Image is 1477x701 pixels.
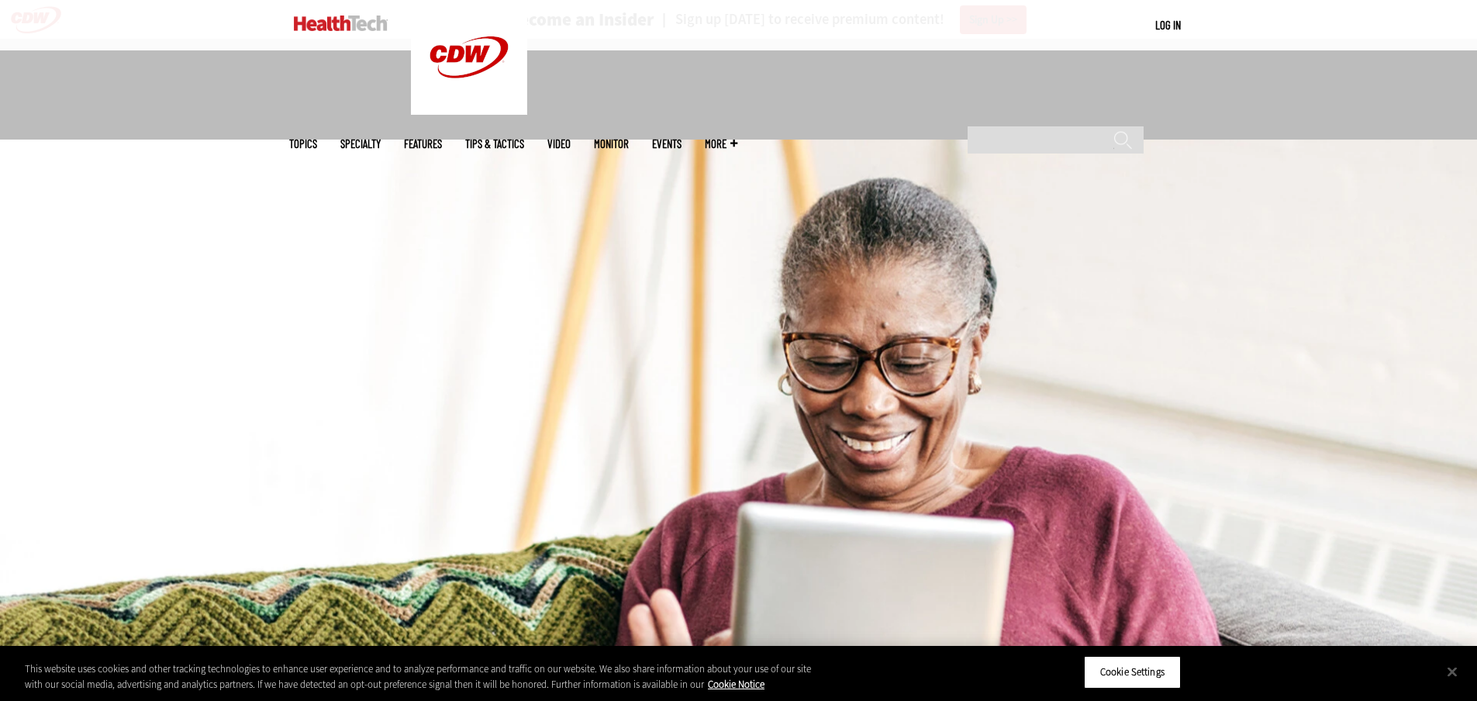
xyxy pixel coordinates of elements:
span: Specialty [340,138,381,150]
a: More information about your privacy [708,678,764,691]
div: This website uses cookies and other tracking technologies to enhance user experience and to analy... [25,661,813,692]
a: Features [404,138,442,150]
a: Log in [1155,18,1181,32]
a: Events [652,138,682,150]
a: Tips & Tactics [465,138,524,150]
span: More [705,138,737,150]
span: Topics [289,138,317,150]
a: CDW [411,102,527,119]
a: MonITor [594,138,629,150]
button: Close [1435,654,1469,689]
a: Video [547,138,571,150]
img: Home [294,16,388,31]
button: Cookie Settings [1084,656,1181,689]
div: User menu [1155,17,1181,33]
